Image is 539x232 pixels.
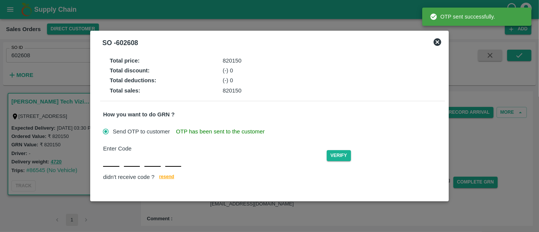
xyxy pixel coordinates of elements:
strong: Total discount : [110,67,150,74]
span: (-) 0 [223,77,233,83]
strong: Total deductions : [110,77,157,83]
div: didn't receive code ? [103,173,442,182]
span: resend [159,173,174,181]
span: 820150 [223,88,242,94]
div: Enter Code [103,144,327,153]
div: OTP sent successfully. [430,10,495,24]
div: SO - 602608 [102,38,138,48]
span: (-) 0 [223,67,233,74]
button: resend [155,173,179,182]
button: Verify [327,150,351,161]
span: Send OTP to customer [113,127,170,136]
span: 820150 [223,58,242,64]
strong: Total price : [110,58,140,64]
strong: Total sales : [110,88,141,94]
strong: How you want to do GRN ? [103,111,175,118]
span: OTP has been sent to the customer [176,127,265,136]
